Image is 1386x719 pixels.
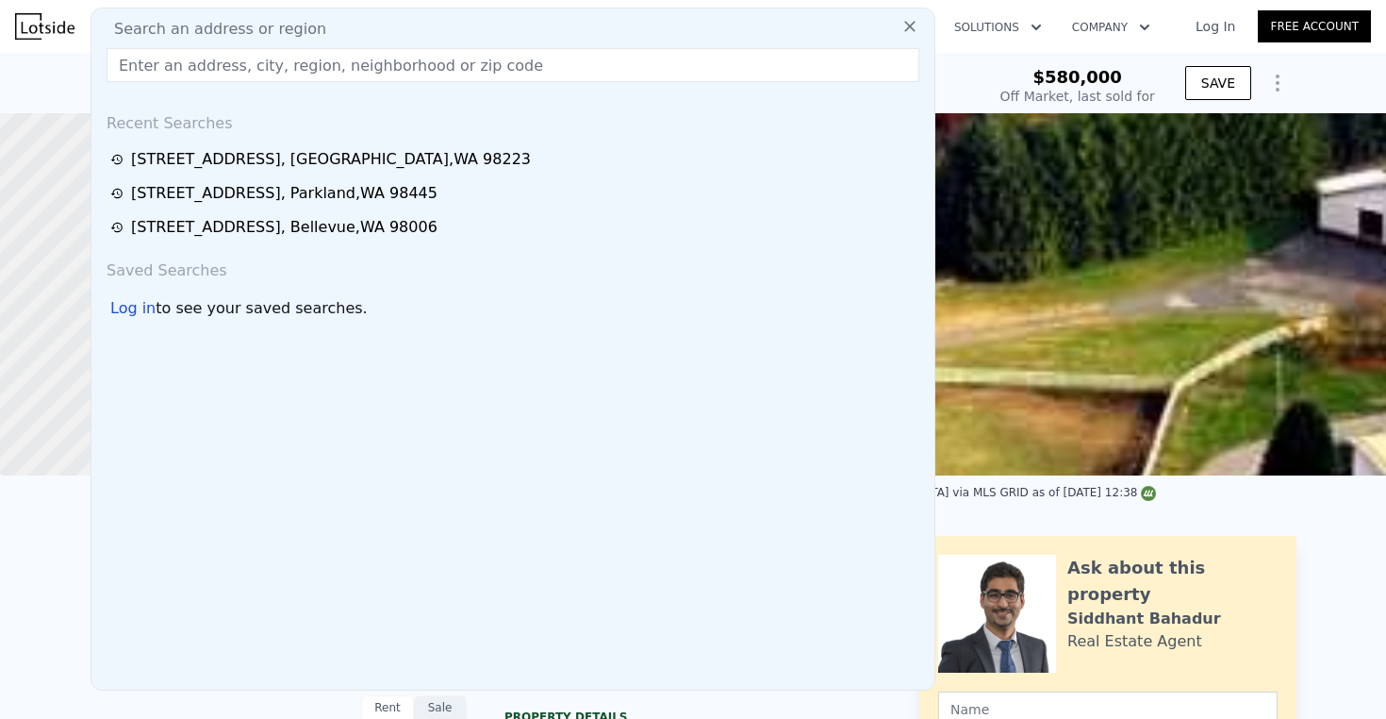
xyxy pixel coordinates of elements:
[1000,87,1155,106] div: Off Market, last sold for
[110,182,921,205] a: [STREET_ADDRESS], Parkland,WA 98445
[1032,67,1122,87] span: $580,000
[156,297,367,320] span: to see your saved searches.
[1258,10,1371,42] a: Free Account
[1141,486,1156,501] img: NWMLS Logo
[99,244,927,290] div: Saved Searches
[1259,64,1296,102] button: Show Options
[131,182,437,205] div: [STREET_ADDRESS] , Parkland , WA 98445
[1057,10,1165,44] button: Company
[1173,17,1258,36] a: Log In
[107,48,919,82] input: Enter an address, city, region, neighborhood or zip code
[1067,555,1278,608] div: Ask about this property
[939,10,1057,44] button: Solutions
[110,148,921,171] a: [STREET_ADDRESS], [GEOGRAPHIC_DATA],WA 98223
[90,543,467,562] div: LISTING & SALE HISTORY
[1067,630,1202,653] div: Real Estate Agent
[131,148,531,171] div: [STREET_ADDRESS] , [GEOGRAPHIC_DATA] , WA 98223
[99,18,326,41] span: Search an address or region
[110,216,921,239] a: [STREET_ADDRESS], Bellevue,WA 98006
[110,297,156,320] div: Log in
[15,13,74,40] img: Lotside
[131,216,437,239] div: [STREET_ADDRESS] , Bellevue , WA 98006
[99,97,927,142] div: Recent Searches
[90,68,545,94] div: [STREET_ADDRESS] , [GEOGRAPHIC_DATA] , WA 98223
[1067,608,1221,630] div: Siddhant Bahadur
[1185,66,1251,100] button: SAVE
